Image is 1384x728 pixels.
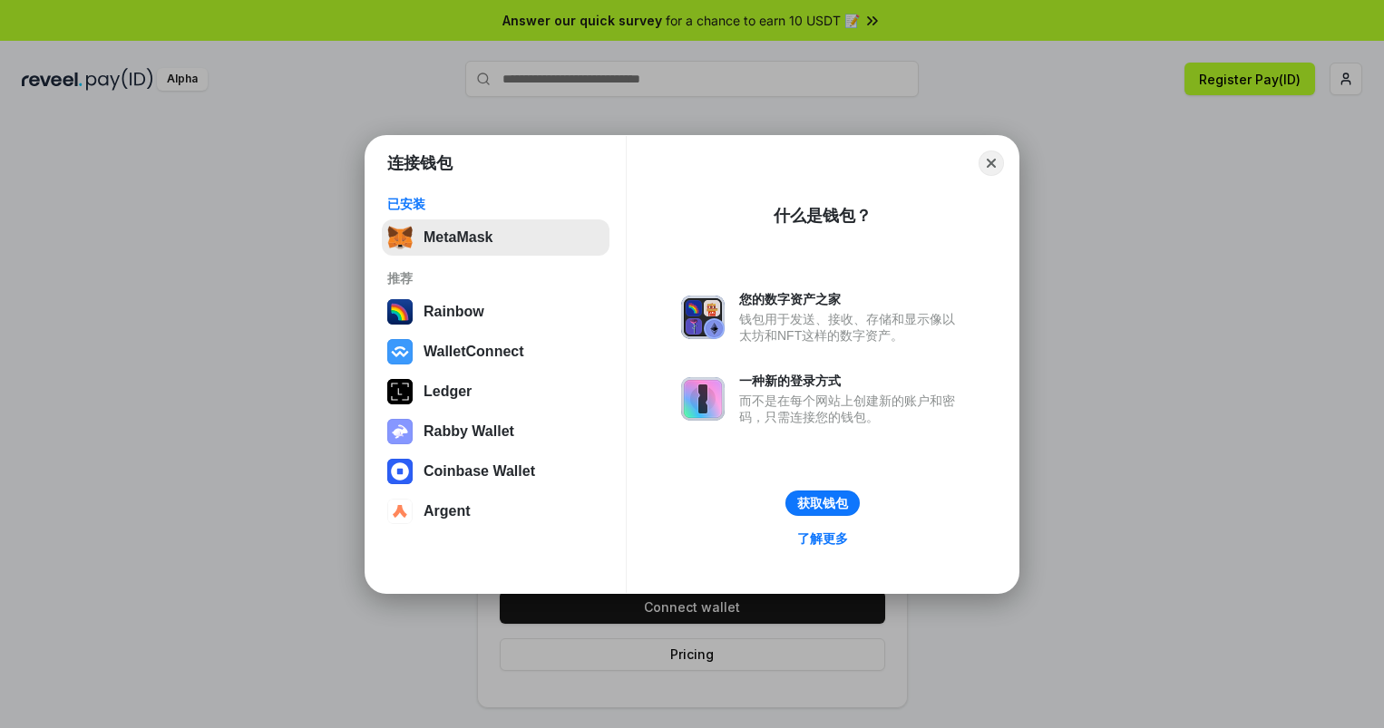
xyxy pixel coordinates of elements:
img: svg+xml,%3Csvg%20width%3D%22120%22%20height%3D%22120%22%20viewBox%3D%220%200%20120%20120%22%20fil... [387,299,413,325]
div: 推荐 [387,270,604,286]
div: 您的数字资产之家 [739,291,964,307]
div: 获取钱包 [797,495,848,511]
img: svg+xml,%3Csvg%20xmlns%3D%22http%3A%2F%2Fwww.w3.org%2F2000%2Fsvg%22%20width%3D%2228%22%20height%3... [387,379,413,404]
button: Coinbase Wallet [382,453,609,490]
div: 钱包用于发送、接收、存储和显示像以太坊和NFT这样的数字资产。 [739,311,964,344]
div: 了解更多 [797,530,848,547]
img: svg+xml,%3Csvg%20width%3D%2228%22%20height%3D%2228%22%20viewBox%3D%220%200%2028%2028%22%20fill%3D... [387,459,413,484]
div: 而不是在每个网站上创建新的账户和密码，只需连接您的钱包。 [739,393,964,425]
div: WalletConnect [424,344,524,360]
button: MetaMask [382,219,609,256]
button: Argent [382,493,609,529]
div: Rabby Wallet [424,423,514,440]
a: 了解更多 [786,527,859,550]
div: 已安装 [387,196,604,212]
button: Rainbow [382,294,609,330]
div: Coinbase Wallet [424,463,535,480]
button: Ledger [382,374,609,410]
img: svg+xml,%3Csvg%20width%3D%2228%22%20height%3D%2228%22%20viewBox%3D%220%200%2028%2028%22%20fill%3D... [387,499,413,524]
img: svg+xml,%3Csvg%20xmlns%3D%22http%3A%2F%2Fwww.w3.org%2F2000%2Fsvg%22%20fill%3D%22none%22%20viewBox... [387,419,413,444]
img: svg+xml,%3Csvg%20xmlns%3D%22http%3A%2F%2Fwww.w3.org%2F2000%2Fsvg%22%20fill%3D%22none%22%20viewBox... [681,296,725,339]
button: 获取钱包 [785,490,860,516]
div: 一种新的登录方式 [739,373,964,389]
h1: 连接钱包 [387,152,453,174]
div: MetaMask [424,229,492,246]
div: 什么是钱包？ [774,205,872,227]
button: WalletConnect [382,334,609,370]
div: Argent [424,503,471,519]
div: Ledger [424,383,472,400]
img: svg+xml,%3Csvg%20width%3D%2228%22%20height%3D%2228%22%20viewBox%3D%220%200%2028%2028%22%20fill%3D... [387,339,413,364]
div: Rainbow [424,304,484,320]
img: svg+xml,%3Csvg%20xmlns%3D%22http%3A%2F%2Fwww.w3.org%2F2000%2Fsvg%22%20fill%3D%22none%22%20viewBox... [681,377,725,421]
img: svg+xml,%3Csvg%20fill%3D%22none%22%20height%3D%2233%22%20viewBox%3D%220%200%2035%2033%22%20width%... [387,225,413,250]
button: Close [979,150,1004,176]
button: Rabby Wallet [382,413,609,450]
